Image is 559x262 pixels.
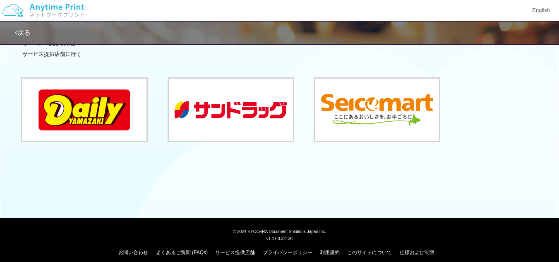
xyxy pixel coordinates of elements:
[400,250,434,255] a: 仕様および制限
[156,250,208,255] a: よくあるご質問 (FAQs)
[347,250,392,255] a: このサイトについて
[15,29,31,36] a: 戻る
[233,228,326,234] span: © 2024 KYOCERA Document Solutions Japan Inc.
[266,236,293,241] span: v1.17.0.32136
[22,50,537,58] div: サービス提供店舗に行く
[320,250,340,255] a: 利用規約
[263,250,312,255] a: プライバシーポリシー
[118,250,148,255] a: お問い合わせ
[215,250,255,255] a: サービス提供店舗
